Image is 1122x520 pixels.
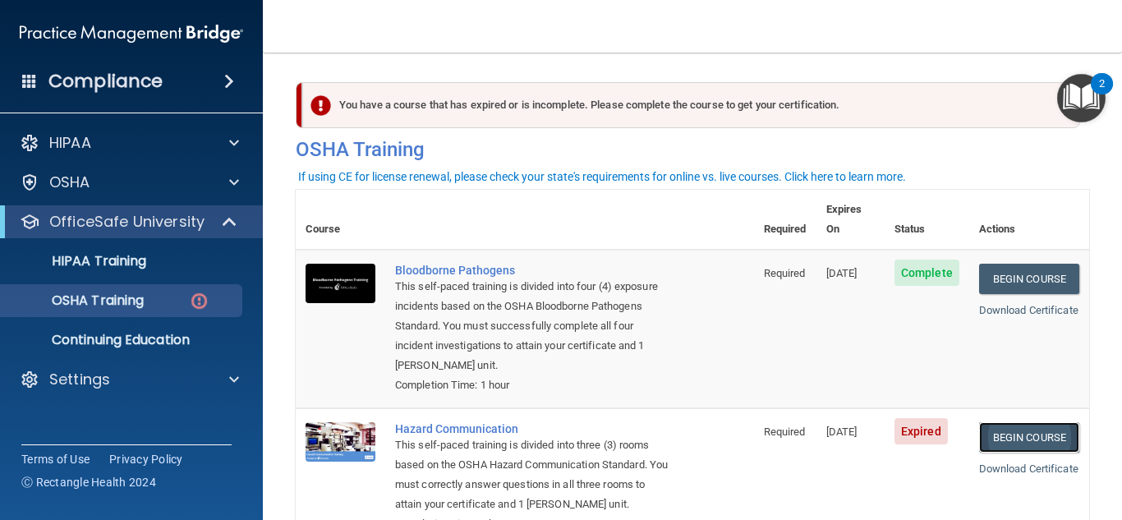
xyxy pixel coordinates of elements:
[20,370,239,389] a: Settings
[826,426,858,438] span: [DATE]
[20,212,238,232] a: OfficeSafe University
[395,277,672,375] div: This self-paced training is divided into four (4) exposure incidents based on the OSHA Bloodborne...
[826,267,858,279] span: [DATE]
[49,173,90,192] p: OSHA
[296,168,908,185] button: If using CE for license renewal, please check your state's requirements for online vs. live cours...
[310,95,331,116] img: exclamation-circle-solid-danger.72ef9ffc.png
[48,70,163,93] h4: Compliance
[1057,74,1106,122] button: Open Resource Center, 2 new notifications
[894,260,959,286] span: Complete
[20,133,239,153] a: HIPAA
[885,190,969,250] th: Status
[302,82,1080,128] div: You have a course that has expired or is incomplete. Please complete the course to get your certi...
[296,190,385,250] th: Course
[49,212,205,232] p: OfficeSafe University
[764,426,806,438] span: Required
[979,462,1078,475] a: Download Certificate
[395,435,672,514] div: This self-paced training is divided into three (3) rooms based on the OSHA Hazard Communication S...
[21,474,156,490] span: Ⓒ Rectangle Health 2024
[764,267,806,279] span: Required
[296,138,1089,161] h4: OSHA Training
[21,451,90,467] a: Terms of Use
[816,190,885,250] th: Expires On
[189,291,209,311] img: danger-circle.6113f641.png
[11,332,235,348] p: Continuing Education
[298,171,906,182] div: If using CE for license renewal, please check your state's requirements for online vs. live cours...
[11,292,144,309] p: OSHA Training
[395,375,672,395] div: Completion Time: 1 hour
[754,190,816,250] th: Required
[49,370,110,389] p: Settings
[979,304,1078,316] a: Download Certificate
[395,264,672,277] a: Bloodborne Pathogens
[979,422,1079,453] a: Begin Course
[20,173,239,192] a: OSHA
[1099,84,1105,105] div: 2
[11,253,146,269] p: HIPAA Training
[979,264,1079,294] a: Begin Course
[20,17,243,50] img: PMB logo
[109,451,183,467] a: Privacy Policy
[49,133,91,153] p: HIPAA
[395,422,672,435] a: Hazard Communication
[894,418,948,444] span: Expired
[969,190,1089,250] th: Actions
